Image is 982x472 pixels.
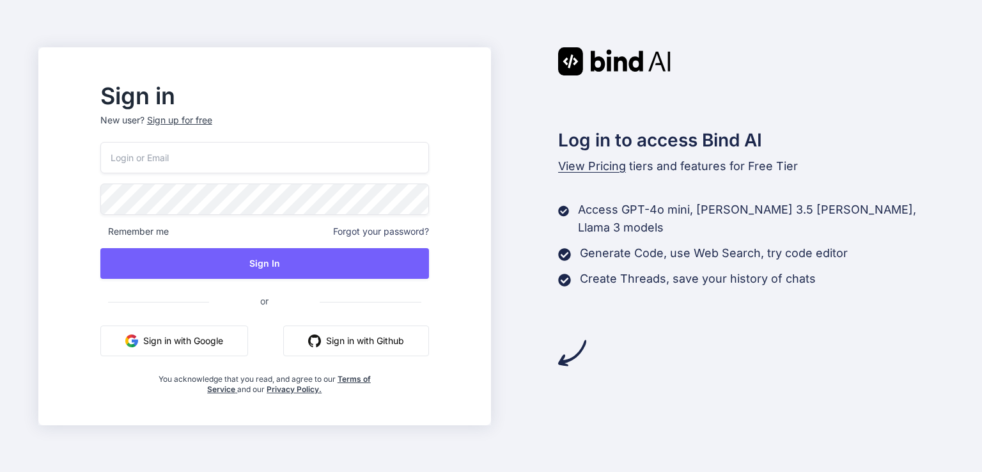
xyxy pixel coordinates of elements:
[558,157,944,175] p: tiers and features for Free Tier
[578,201,944,237] p: Access GPT-4o mini, [PERSON_NAME] 3.5 [PERSON_NAME], Llama 3 models
[580,270,816,288] p: Create Threads, save your history of chats
[580,244,848,262] p: Generate Code, use Web Search, try code editor
[100,248,429,279] button: Sign In
[125,334,138,347] img: google
[267,384,322,394] a: Privacy Policy.
[207,374,371,394] a: Terms of Service
[100,114,429,142] p: New user?
[558,47,671,75] img: Bind AI logo
[147,114,212,127] div: Sign up for free
[558,127,944,153] h2: Log in to access Bind AI
[283,326,429,356] button: Sign in with Github
[558,159,626,173] span: View Pricing
[209,285,320,317] span: or
[155,366,374,395] div: You acknowledge that you read, and agree to our and our
[100,326,248,356] button: Sign in with Google
[100,142,429,173] input: Login or Email
[308,334,321,347] img: github
[100,86,429,106] h2: Sign in
[333,225,429,238] span: Forgot your password?
[558,339,586,367] img: arrow
[100,225,169,238] span: Remember me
